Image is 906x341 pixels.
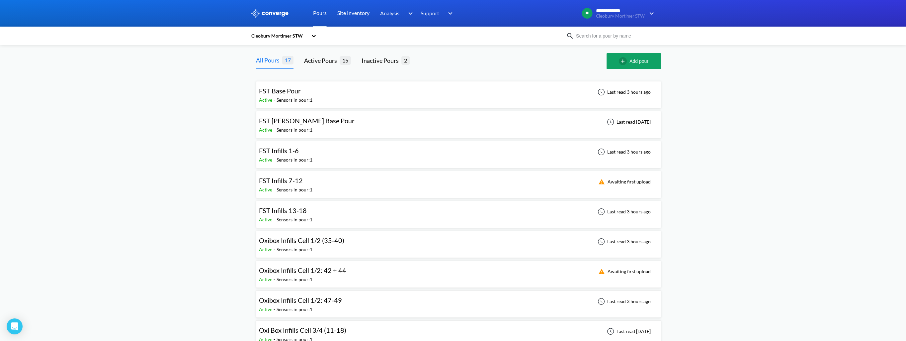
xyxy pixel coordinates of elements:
div: Awaiting first upload [594,268,653,276]
div: Awaiting first upload [594,178,653,186]
a: FST [PERSON_NAME] Base PourActive-Sensors in pour:1Last read [DATE] [256,119,661,124]
div: Inactive Pours [362,56,401,65]
span: Active [259,277,274,282]
img: downArrow.svg [444,9,454,17]
span: Cleobury Mortimer STW [596,14,645,19]
div: Sensors in pour: 1 [277,276,312,283]
span: Oxi Box Infills Cell 3/4 (11-18) [259,326,346,334]
img: add-circle-outline.svg [619,57,629,65]
span: Support [421,9,439,17]
span: FST Infills 1-6 [259,147,299,155]
span: Active [259,97,274,103]
div: Sensors in pour: 1 [277,156,312,164]
img: icon-search.svg [566,32,574,40]
img: logo_ewhite.svg [251,9,289,18]
span: FST Base Pour [259,87,301,95]
span: - [274,277,277,282]
a: FST Infills 1-6Active-Sensors in pour:1Last read 3 hours ago [256,149,661,154]
span: - [274,306,277,312]
span: - [274,157,277,163]
div: Last read 3 hours ago [594,148,653,156]
span: Active [259,187,274,192]
div: Open Intercom Messenger [7,318,23,334]
span: Oxibox Infills Cell 1/2: 47-49 [259,296,342,304]
span: 15 [340,56,351,64]
span: Oxibox Infills Cell 1/2: 42 + 44 [259,266,346,274]
div: Last read [DATE] [603,118,653,126]
div: Last read 3 hours ago [594,238,653,246]
span: Active [259,157,274,163]
span: Active [259,217,274,222]
span: FST [PERSON_NAME] Base Pour [259,117,355,125]
span: Active [259,127,274,133]
div: Last read 3 hours ago [594,208,653,216]
a: Oxi Box Infills Cell 3/4 (11-18)Active-Sensors in pour:1Last read [DATE] [256,328,661,334]
a: Oxibox Infills Cell 1/2: 47-49Active-Sensors in pour:1Last read 3 hours ago [256,298,661,304]
div: Sensors in pour: 1 [277,126,312,134]
span: - [274,217,277,222]
div: All Pours [256,56,282,65]
div: Sensors in pour: 1 [277,246,312,253]
span: FST Infills 7-12 [259,176,303,184]
button: Add pour [607,53,661,69]
input: Search for a pour by name [574,32,654,40]
span: Active [259,247,274,252]
a: FST Infills 7-12Active-Sensors in pour:1Awaiting first upload [256,178,661,184]
a: Oxibox Infills Cell 1/2 (35-40)Active-Sensors in pour:1Last read 3 hours ago [256,238,661,244]
span: - [274,187,277,192]
span: - [274,127,277,133]
img: downArrow.svg [404,9,414,17]
span: 17 [282,56,293,64]
span: - [274,97,277,103]
div: Sensors in pour: 1 [277,216,312,223]
div: Last read 3 hours ago [594,88,653,96]
div: Sensors in pour: 1 [277,306,312,313]
span: Active [259,306,274,312]
img: downArrow.svg [645,9,656,17]
div: Last read [DATE] [603,327,653,335]
span: Oxibox Infills Cell 1/2 (35-40) [259,236,344,244]
a: FST Base PourActive-Sensors in pour:1Last read 3 hours ago [256,89,661,94]
span: FST Infills 13-18 [259,206,307,214]
div: Sensors in pour: 1 [277,186,312,193]
a: FST Infills 13-18Active-Sensors in pour:1Last read 3 hours ago [256,208,661,214]
span: 2 [401,56,410,64]
div: Cleobury Mortimer STW [251,32,308,40]
span: Analysis [380,9,399,17]
div: Active Pours [304,56,340,65]
span: - [274,247,277,252]
div: Sensors in pour: 1 [277,96,312,104]
div: Last read 3 hours ago [594,297,653,305]
a: Oxibox Infills Cell 1/2: 42 + 44Active-Sensors in pour:1Awaiting first upload [256,268,661,274]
